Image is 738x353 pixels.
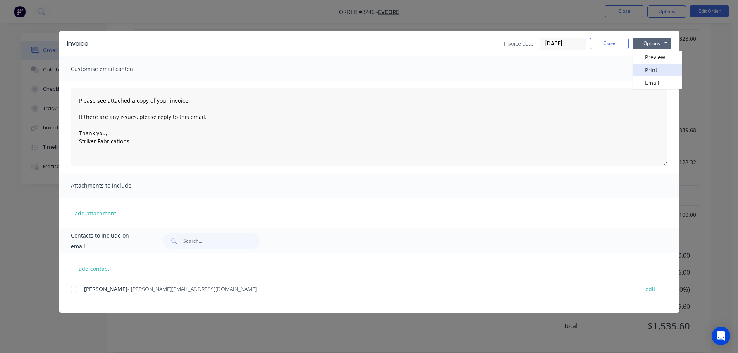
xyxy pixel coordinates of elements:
[504,40,533,48] span: Invoice date
[84,285,127,293] span: [PERSON_NAME]
[71,207,120,219] button: add attachment
[71,64,156,74] span: Customise email content
[67,39,88,48] div: Invoice
[183,233,260,249] input: Search...
[71,230,144,252] span: Contacts to include on email
[633,76,682,89] button: Email
[633,64,682,76] button: Print
[633,38,671,49] button: Options
[127,285,257,293] span: - [PERSON_NAME][EMAIL_ADDRESS][DOMAIN_NAME]
[71,88,667,166] textarea: Please see attached a copy of your invoice. If there are any issues, please reply to this email. ...
[633,51,682,64] button: Preview
[71,263,117,274] button: add contact
[641,284,660,294] button: edit
[71,180,156,191] span: Attachments to include
[590,38,629,49] button: Close
[712,327,730,345] div: Open Intercom Messenger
